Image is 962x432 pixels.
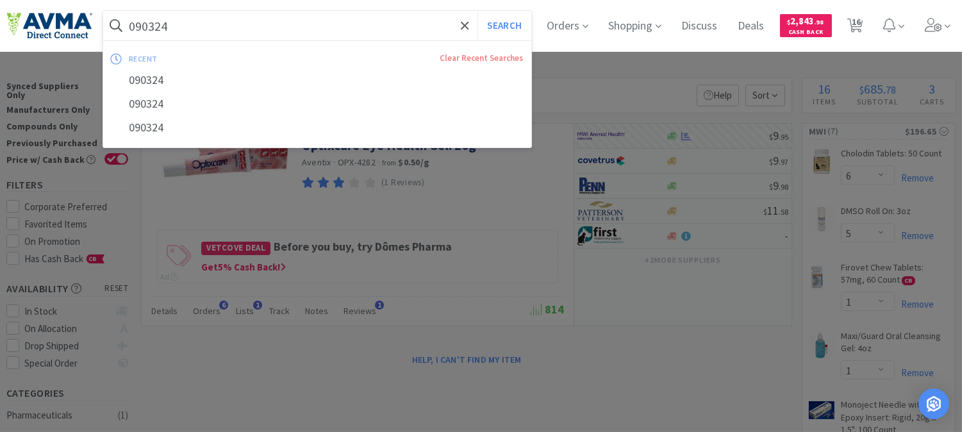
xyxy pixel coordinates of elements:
[788,18,791,26] span: $
[815,18,824,26] span: . 98
[103,116,531,140] div: 090324
[780,8,832,43] a: $2,843.98Cash Back
[477,11,531,40] button: Search
[788,29,824,37] span: Cash Back
[677,21,723,32] a: Discuss
[918,388,949,419] div: Open Intercom Messenger
[733,21,770,32] a: Deals
[103,69,531,92] div: 090324
[788,15,824,27] span: 2,843
[842,22,868,33] a: 16
[129,49,299,69] div: recent
[440,53,524,63] a: Clear Recent Searches
[6,12,92,39] img: e4e33dab9f054f5782a47901c742baa9_102.png
[103,92,531,116] div: 090324
[103,11,531,40] input: Search by item, sku, manufacturer, ingredient, size...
